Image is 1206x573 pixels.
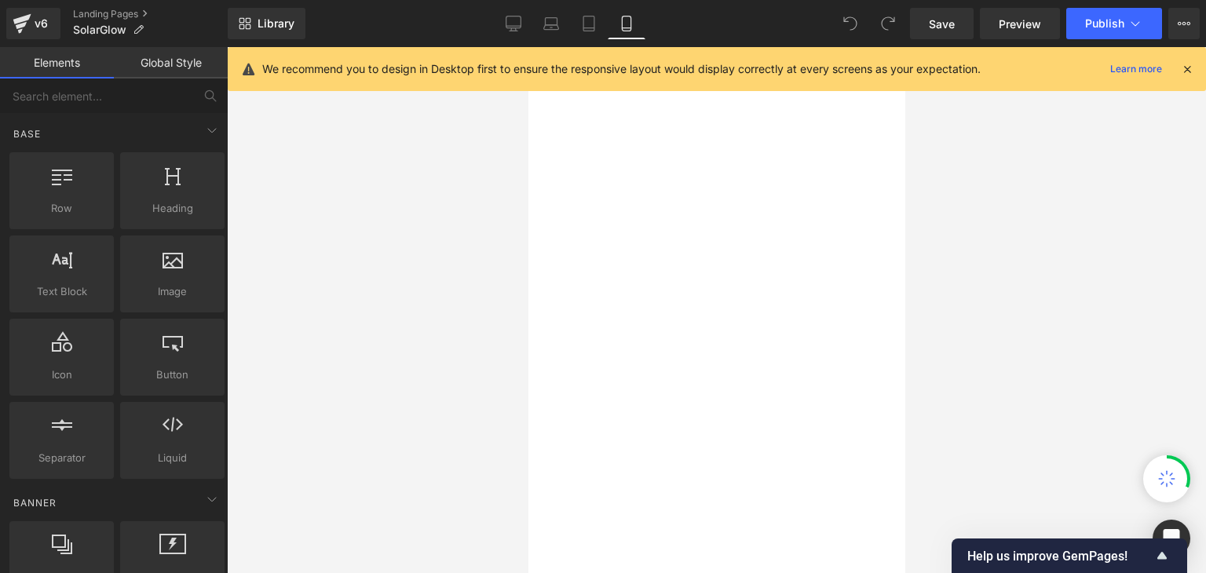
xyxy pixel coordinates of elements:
[1085,17,1124,30] span: Publish
[1168,8,1200,39] button: More
[125,367,220,383] span: Button
[125,283,220,300] span: Image
[835,8,866,39] button: Undo
[228,8,305,39] a: New Library
[262,60,981,78] p: We recommend you to design in Desktop first to ensure the responsive layout would display correct...
[258,16,294,31] span: Library
[14,283,109,300] span: Text Block
[967,546,1171,565] button: Show survey - Help us improve GemPages!
[6,8,60,39] a: v6
[929,16,955,32] span: Save
[73,24,126,36] span: SolarGlow
[31,13,51,34] div: v6
[14,200,109,217] span: Row
[495,8,532,39] a: Desktop
[608,8,645,39] a: Mobile
[570,8,608,39] a: Tablet
[114,47,228,78] a: Global Style
[1153,520,1190,557] div: Open Intercom Messenger
[73,8,228,20] a: Landing Pages
[967,549,1153,564] span: Help us improve GemPages!
[14,367,109,383] span: Icon
[125,200,220,217] span: Heading
[125,450,220,466] span: Liquid
[999,16,1041,32] span: Preview
[532,8,570,39] a: Laptop
[1066,8,1162,39] button: Publish
[980,8,1060,39] a: Preview
[872,8,904,39] button: Redo
[12,495,58,510] span: Banner
[12,126,42,141] span: Base
[1104,60,1168,78] a: Learn more
[14,450,109,466] span: Separator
